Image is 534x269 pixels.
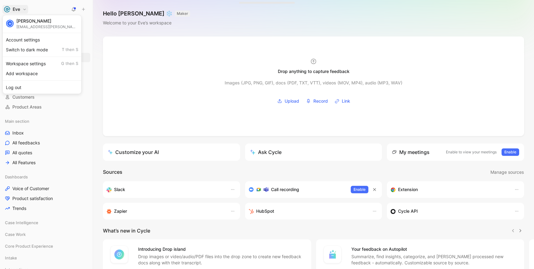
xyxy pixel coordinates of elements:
div: EveEve [2,15,82,94]
div: Workspace settings [4,59,80,69]
div: Switch to dark mode [4,45,80,55]
div: M [7,20,13,27]
div: Account settings [4,35,80,45]
span: G then S [61,61,78,66]
div: [PERSON_NAME] [16,18,78,24]
div: [EMAIL_ADDRESS][PERSON_NAME][DOMAIN_NAME] [16,24,78,29]
div: Log out [4,83,80,92]
span: T then S [62,47,78,53]
div: Add workspace [4,69,80,79]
